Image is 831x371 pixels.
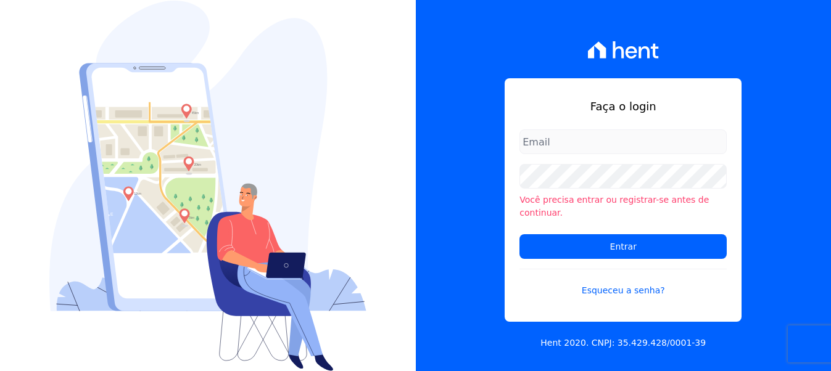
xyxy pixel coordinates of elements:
img: Login [49,1,366,371]
input: Email [519,129,727,154]
p: Hent 2020. CNPJ: 35.429.428/0001-39 [540,336,706,349]
a: Esqueceu a senha? [519,269,727,297]
h1: Faça o login [519,98,727,115]
li: Você precisa entrar ou registrar-se antes de continuar. [519,194,727,219]
input: Entrar [519,234,727,259]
